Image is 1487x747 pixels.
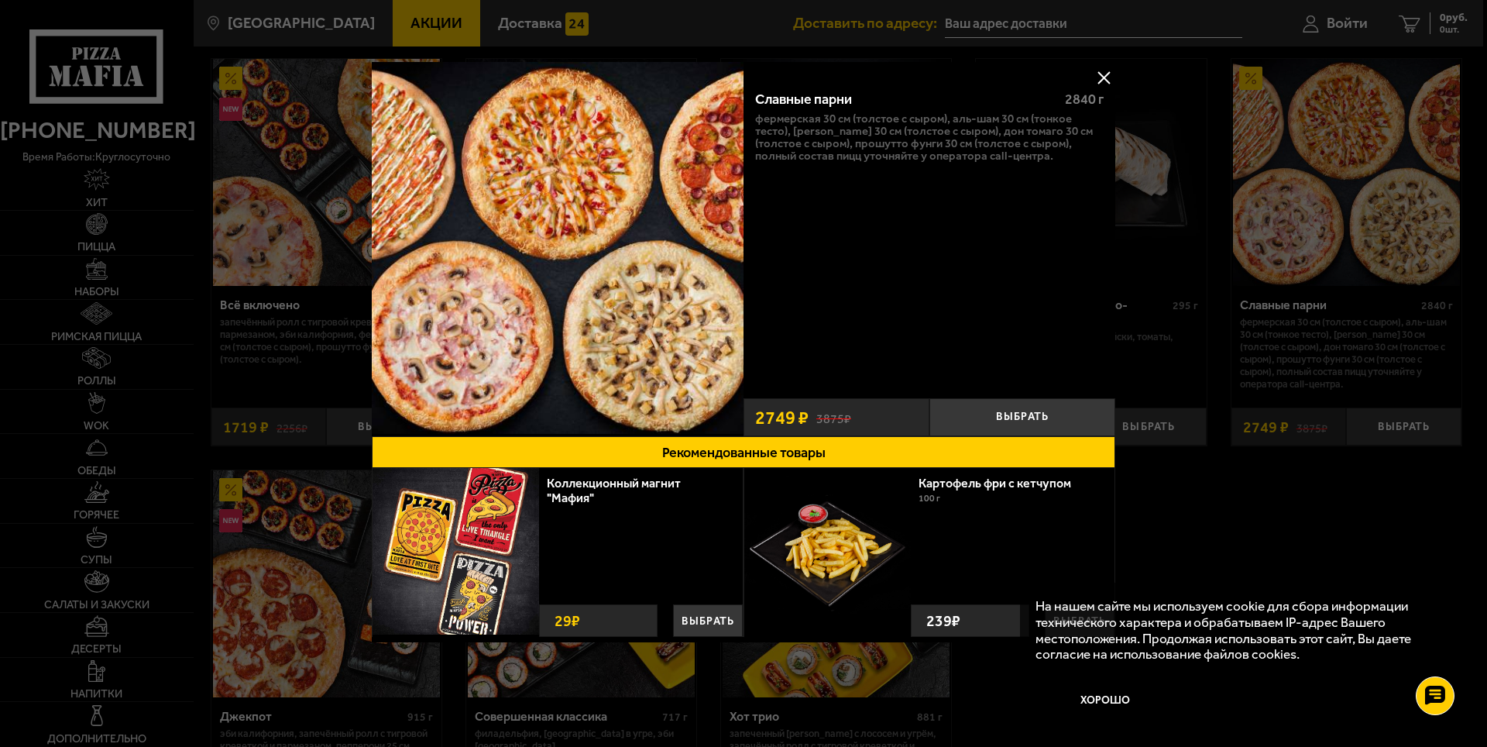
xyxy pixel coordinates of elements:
[372,62,743,436] a: Славные парни
[372,436,1115,468] button: Рекомендованные товары
[816,409,851,425] s: 3875 ₽
[1065,91,1104,108] span: 2840 г
[1035,598,1441,663] p: На нашем сайте мы используем cookie для сбора информации технического характера и обрабатываем IP...
[929,398,1115,436] button: Выбрать
[673,604,743,637] button: Выбрать
[922,605,964,636] strong: 239 ₽
[1035,677,1175,724] button: Хорошо
[551,605,584,636] strong: 29 ₽
[372,62,743,434] img: Славные парни
[755,112,1104,162] p: Фермерская 30 см (толстое с сыром), Аль-Шам 30 см (тонкое тесто), [PERSON_NAME] 30 см (толстое с ...
[547,476,681,505] a: Коллекционный магнит "Мафия"
[755,91,1052,108] div: Славные парни
[919,476,1087,491] a: Картофель фри с кетчупом
[919,493,940,504] span: 100 г
[755,408,809,427] span: 2749 ₽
